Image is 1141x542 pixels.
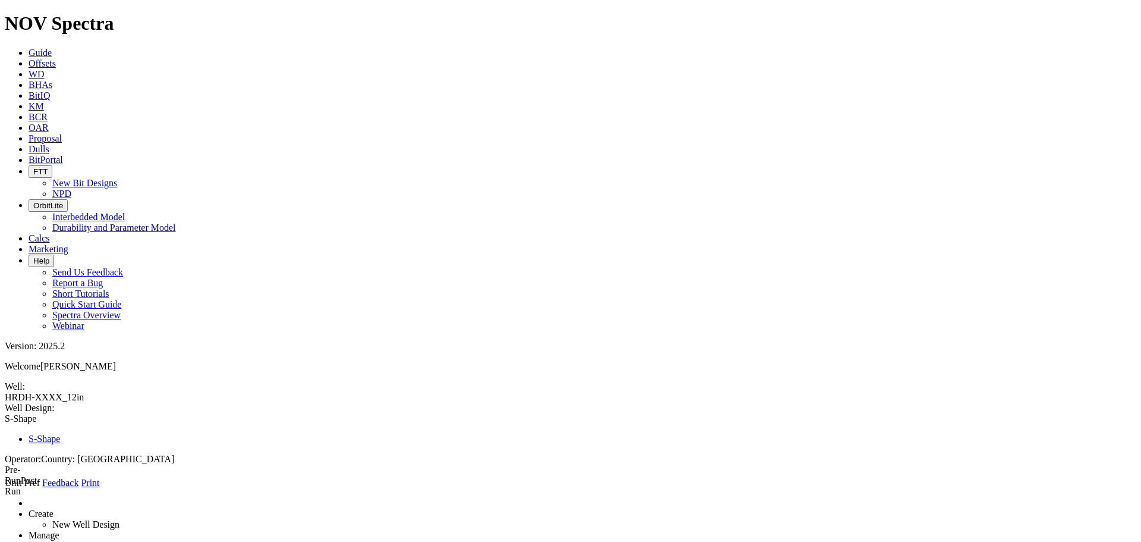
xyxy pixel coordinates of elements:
span: Help [33,256,49,265]
a: Dulls [29,144,49,154]
span: S-Shape [5,413,36,424]
a: BitPortal [29,155,63,165]
a: WD [29,69,45,79]
a: Offsets [29,58,56,68]
a: Quick Start Guide [52,299,121,309]
a: KM [29,101,44,111]
a: Proposal [29,133,62,143]
label: Post-Run [5,475,40,496]
a: Durability and Parameter Model [52,223,176,233]
a: New Well Design [52,519,119,530]
a: Create [29,509,53,519]
a: Send Us Feedback [52,267,123,277]
span: Well Design: [5,403,1136,444]
span: OrbitLite [33,201,63,210]
div: Version: 2025.2 [5,341,1136,352]
button: Help [29,255,54,267]
a: Manage [29,530,59,540]
span: Country: [GEOGRAPHIC_DATA] [41,454,174,464]
a: Webinar [52,321,84,331]
a: S-Shape [29,434,60,444]
a: New Bit Designs [52,178,117,188]
a: Report a Bug [52,278,103,288]
a: NPD [52,189,71,199]
span: FTT [33,167,48,176]
a: Unit Pref [5,478,40,488]
span: [PERSON_NAME] [40,361,116,371]
span: Well: [5,381,1136,403]
a: Spectra Overview [52,310,121,320]
a: Marketing [29,244,68,254]
a: BHAs [29,80,52,90]
a: BCR [29,112,48,122]
a: Guide [29,48,52,58]
p: Welcome [5,361,1136,372]
a: Calcs [29,233,50,243]
a: Interbedded Model [52,212,125,222]
a: Print [81,478,99,488]
h1: NOV Spectra [5,12,1136,35]
a: OAR [29,123,49,133]
a: Short Tutorials [52,289,109,299]
button: OrbitLite [29,199,68,212]
a: Feedback [42,478,78,488]
button: FTT [29,165,52,178]
span: HRDH-XXXX_12in [5,392,84,402]
span: Operator: [5,454,41,464]
a: BitIQ [29,90,50,101]
label: Pre-Run [5,465,21,485]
